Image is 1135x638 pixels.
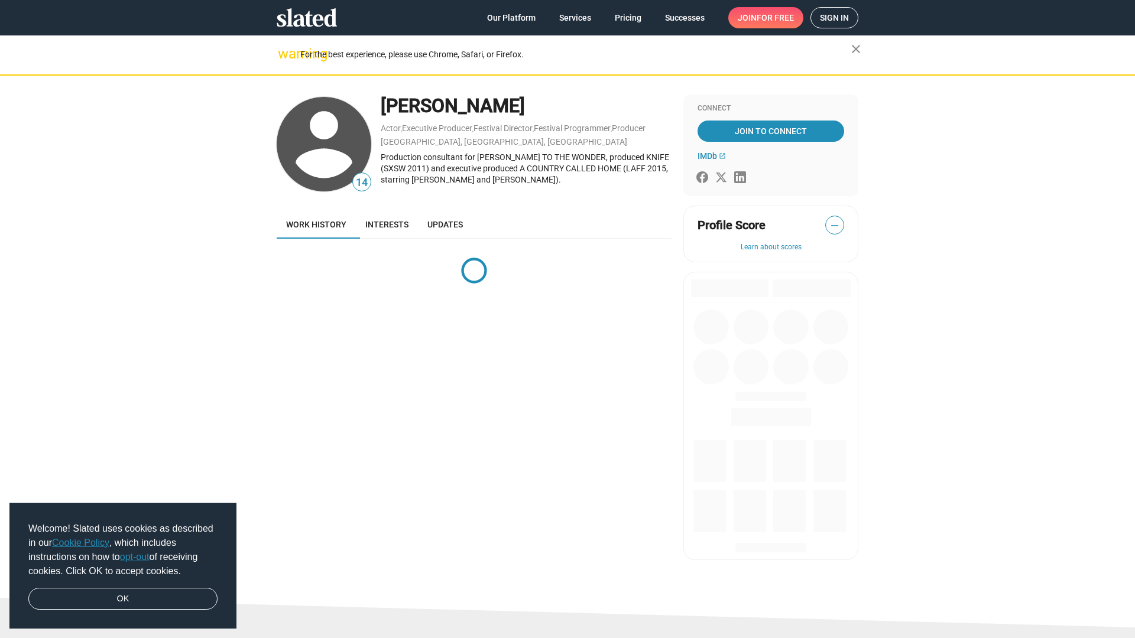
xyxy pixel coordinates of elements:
div: Production consultant for [PERSON_NAME] TO THE WONDER, produced KNIFE (SXSW 2011) and executive p... [381,152,672,185]
a: Festival Director [474,123,533,133]
span: Profile Score [698,217,766,233]
span: for free [757,7,794,28]
a: Cookie Policy [52,538,109,548]
button: Learn about scores [698,243,844,252]
div: Connect [698,104,844,113]
span: Our Platform [487,7,536,28]
mat-icon: close [849,42,863,56]
span: , [611,126,612,132]
a: Executive Producer [402,123,472,133]
a: Pricing [605,7,651,28]
span: , [401,126,402,132]
span: , [472,126,474,132]
a: Work history [277,210,356,239]
a: Actor [381,123,401,133]
span: Interests [365,220,408,229]
a: Producer [612,123,646,133]
span: 14 [353,175,371,191]
span: Sign in [820,8,849,28]
span: IMDb [698,151,717,161]
div: cookieconsent [9,503,236,629]
a: Our Platform [478,7,545,28]
span: Services [559,7,591,28]
a: Festival Programmer [534,123,611,133]
a: Sign in [810,7,858,28]
span: Pricing [615,7,641,28]
span: , [533,126,534,132]
div: [PERSON_NAME] [381,93,672,119]
span: Work history [286,220,346,229]
a: Join To Connect [698,121,844,142]
span: — [826,218,844,233]
a: IMDb [698,151,726,161]
div: For the best experience, please use Chrome, Safari, or Firefox. [300,47,851,63]
span: Successes [665,7,705,28]
a: dismiss cookie message [28,588,218,610]
a: Interests [356,210,418,239]
a: [GEOGRAPHIC_DATA], [GEOGRAPHIC_DATA], [GEOGRAPHIC_DATA] [381,137,627,147]
a: opt-out [120,552,150,562]
a: Joinfor free [728,7,803,28]
span: Welcome! Slated uses cookies as described in our , which includes instructions on how to of recei... [28,522,218,578]
span: Join [738,7,794,28]
a: Updates [418,210,472,239]
span: Updates [427,220,463,229]
a: Services [550,7,601,28]
span: Join To Connect [700,121,842,142]
mat-icon: open_in_new [719,152,726,159]
a: Successes [656,7,714,28]
mat-icon: warning [278,47,292,61]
